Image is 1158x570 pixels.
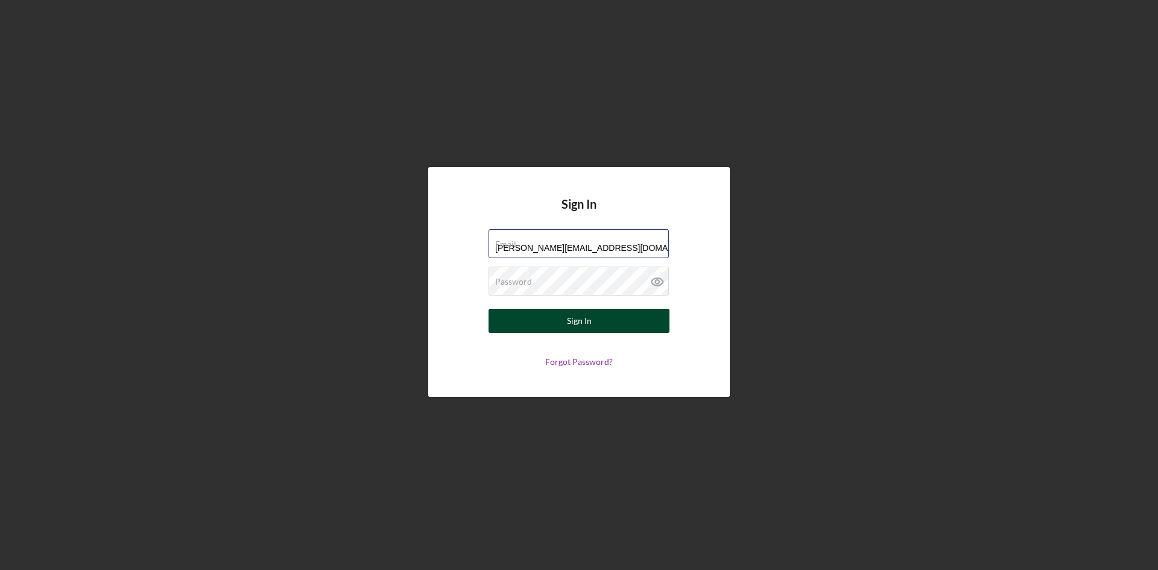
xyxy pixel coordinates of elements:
[545,356,613,367] a: Forgot Password?
[495,277,532,287] label: Password
[562,197,596,229] h4: Sign In
[489,309,669,333] button: Sign In
[495,239,516,249] label: Email
[567,309,592,333] div: Sign In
